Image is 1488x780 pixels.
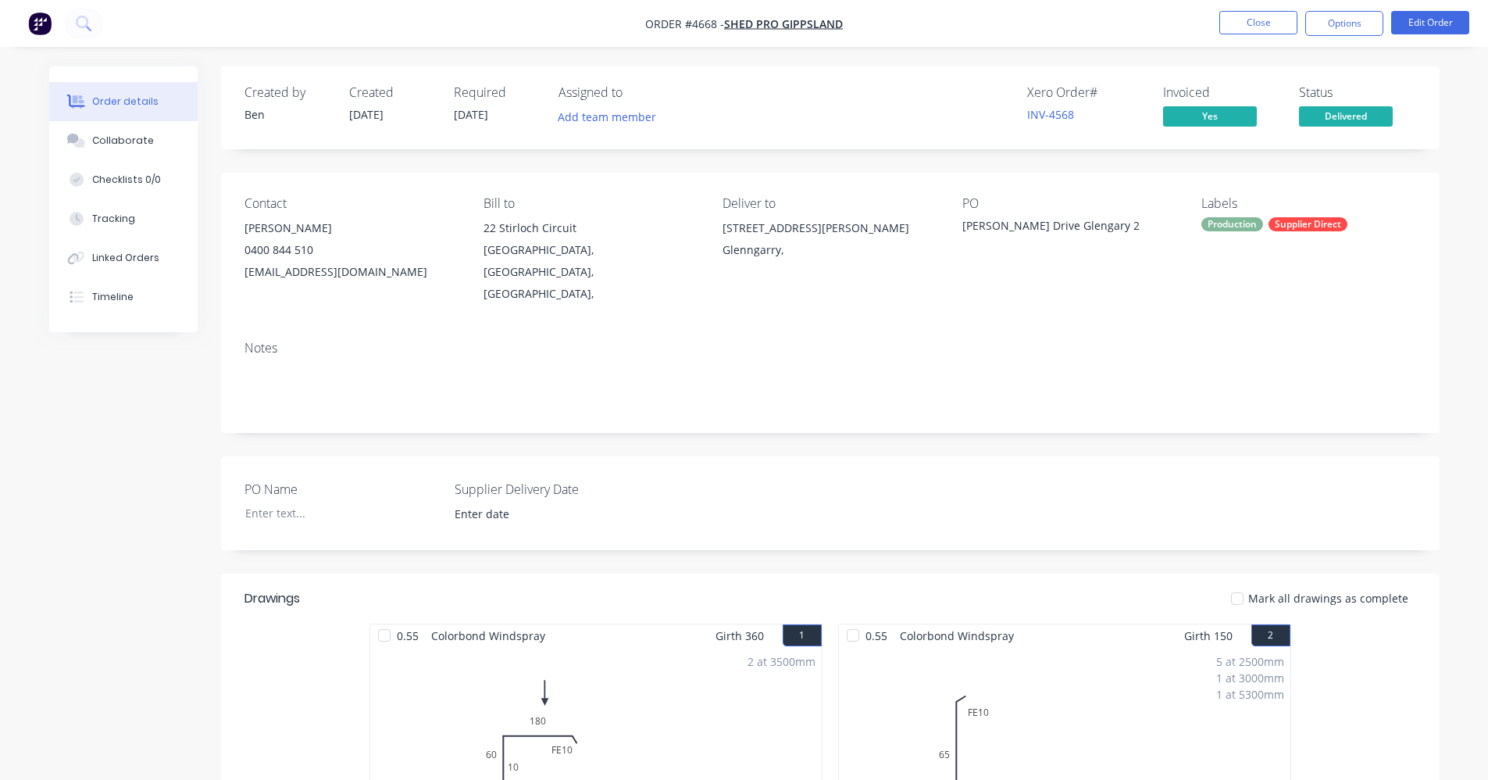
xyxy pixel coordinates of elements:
[49,160,198,199] button: Checklists 0/0
[484,196,698,211] div: Bill to
[645,16,724,31] span: Order #4668 -
[244,196,459,211] div: Contact
[244,239,459,261] div: 0400 844 510
[444,503,638,526] input: Enter date
[1027,85,1144,100] div: Xero Order #
[455,480,650,499] label: Supplier Delivery Date
[1299,106,1393,126] span: Delivered
[244,589,300,608] div: Drawings
[1027,107,1074,122] a: INV-4568
[723,196,937,211] div: Deliver to
[1251,624,1290,646] button: 2
[425,624,551,647] span: Colorbond Windspray
[49,277,198,317] button: Timeline
[92,290,134,304] div: Timeline
[92,212,135,226] div: Tracking
[244,261,459,283] div: [EMAIL_ADDRESS][DOMAIN_NAME]
[1299,106,1393,130] button: Delivered
[92,95,159,109] div: Order details
[49,199,198,238] button: Tracking
[49,82,198,121] button: Order details
[244,217,459,283] div: [PERSON_NAME]0400 844 510[EMAIL_ADDRESS][DOMAIN_NAME]
[715,624,764,647] span: Girth 360
[49,238,198,277] button: Linked Orders
[1391,11,1469,34] button: Edit Order
[1216,653,1284,670] div: 5 at 2500mm
[454,85,540,100] div: Required
[962,217,1158,239] div: [PERSON_NAME] Drive Glengary 2
[549,106,664,127] button: Add team member
[484,217,698,239] div: 22 Stirloch Circuit
[748,653,815,670] div: 2 at 3500mm
[724,16,843,31] a: Shed Pro Gippsland
[723,217,937,239] div: [STREET_ADDRESS][PERSON_NAME]
[1201,217,1263,231] div: Production
[558,85,715,100] div: Assigned to
[349,107,384,122] span: [DATE]
[783,624,822,646] button: 1
[1163,85,1280,100] div: Invoiced
[1248,590,1408,606] span: Mark all drawings as complete
[723,239,937,261] div: Glenngarry,
[1269,217,1347,231] div: Supplier Direct
[244,480,440,499] label: PO Name
[1201,196,1415,211] div: Labels
[1216,670,1284,686] div: 1 at 3000mm
[454,107,488,122] span: [DATE]
[92,173,161,187] div: Checklists 0/0
[391,624,425,647] span: 0.55
[1163,106,1257,126] span: Yes
[558,106,665,127] button: Add team member
[859,624,894,647] span: 0.55
[244,217,459,239] div: [PERSON_NAME]
[484,239,698,305] div: [GEOGRAPHIC_DATA], [GEOGRAPHIC_DATA], [GEOGRAPHIC_DATA],
[1216,686,1284,703] div: 1 at 5300mm
[244,341,1416,356] div: Notes
[484,217,698,305] div: 22 Stirloch Circuit[GEOGRAPHIC_DATA], [GEOGRAPHIC_DATA], [GEOGRAPHIC_DATA],
[1184,624,1233,647] span: Girth 150
[92,134,154,148] div: Collaborate
[723,217,937,267] div: [STREET_ADDRESS][PERSON_NAME]Glenngarry,
[962,196,1176,211] div: PO
[1299,85,1416,100] div: Status
[92,251,159,265] div: Linked Orders
[49,121,198,160] button: Collaborate
[1219,11,1297,34] button: Close
[28,12,52,35] img: Factory
[894,624,1020,647] span: Colorbond Windspray
[1305,11,1383,36] button: Options
[244,85,330,100] div: Created by
[349,85,435,100] div: Created
[244,106,330,123] div: Ben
